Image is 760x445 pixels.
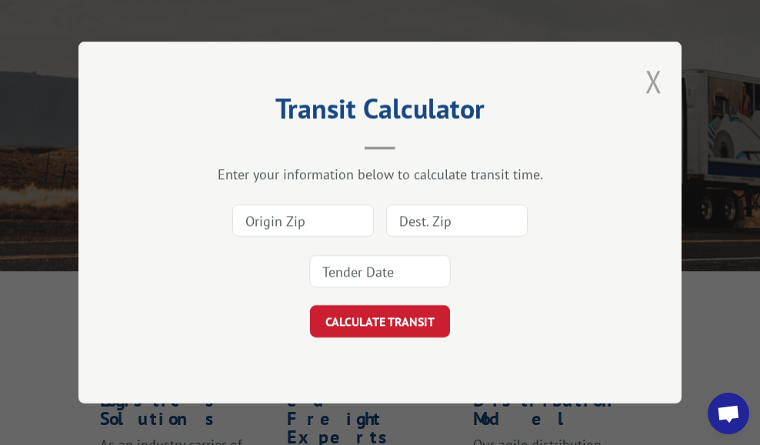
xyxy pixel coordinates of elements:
[232,204,374,237] input: Origin Zip
[708,393,749,434] div: Open chat
[386,204,528,237] input: Dest. Zip
[309,255,451,287] input: Tender Date
[155,165,605,183] div: Enter your information below to calculate transit time.
[310,305,450,337] button: CALCULATE TRANSIT
[155,98,605,127] h2: Transit Calculator
[645,61,662,101] button: Close modal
